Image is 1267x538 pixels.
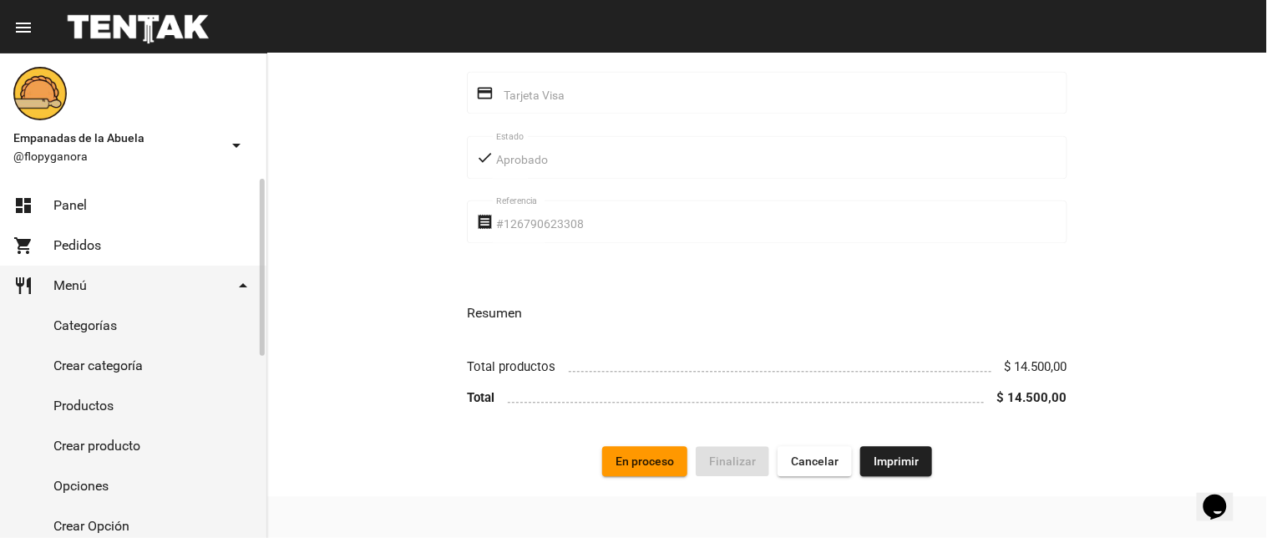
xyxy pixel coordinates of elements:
[1197,471,1250,521] iframe: chat widget
[616,455,674,469] span: En proceso
[13,67,67,120] img: f0136945-ed32-4f7c-91e3-a375bc4bb2c5.png
[13,276,33,296] mat-icon: restaurant
[233,276,253,296] mat-icon: arrow_drop_down
[476,213,496,233] mat-icon: receipt
[791,455,839,469] span: Cancelar
[53,237,101,254] span: Pedidos
[696,447,769,477] button: Finalizar
[13,148,220,165] span: @flopyganora
[467,353,1067,383] li: Total productos $ 14.500,00
[476,84,496,104] mat-icon: credit_card
[13,236,33,256] mat-icon: shopping_cart
[709,455,756,469] span: Finalizar
[778,447,852,477] button: Cancelar
[860,447,932,477] button: Imprimir
[467,302,1067,326] h3: Resumen
[226,135,246,155] mat-icon: arrow_drop_down
[53,197,87,214] span: Panel
[476,149,496,169] mat-icon: done
[874,455,919,469] span: Imprimir
[467,383,1067,414] li: Total $ 14.500,00
[13,128,220,148] span: Empanadas de la Abuela
[13,18,33,38] mat-icon: menu
[53,277,87,294] span: Menú
[602,447,687,477] button: En proceso
[13,195,33,216] mat-icon: dashboard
